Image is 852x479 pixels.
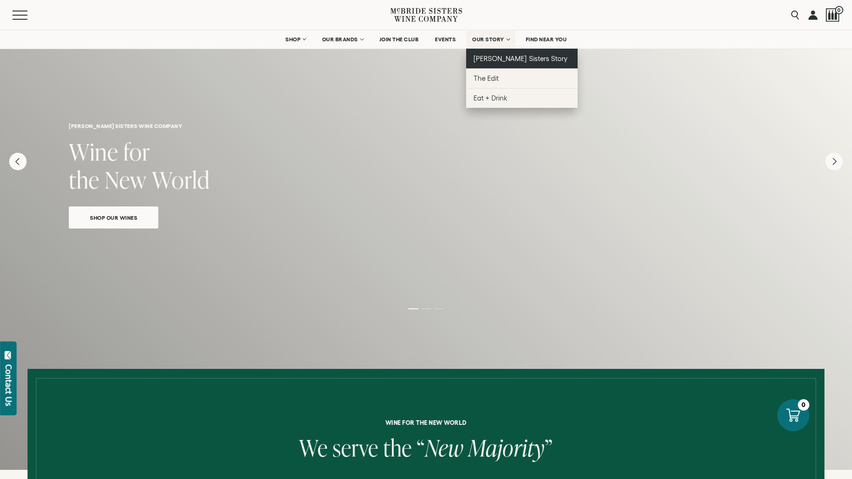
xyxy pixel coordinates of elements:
span: OUR BRANDS [322,36,358,43]
span: New [425,432,463,463]
button: Next [825,153,843,170]
a: FIND NEAR YOU [520,30,573,49]
a: EVENTS [429,30,462,49]
span: the [69,164,100,195]
span: SHOP [285,36,301,43]
h6: Wine for the new world [89,419,763,426]
a: JOIN THE CLUB [373,30,425,49]
a: The Edit [466,68,578,88]
span: serve [333,432,379,463]
div: 0 [798,399,809,411]
a: Shop Our Wines [69,206,158,228]
span: The Edit [473,74,499,82]
a: Eat + Drink [466,88,578,108]
span: Shop Our Wines [74,212,153,223]
span: We [299,432,328,463]
span: OUR STORY [472,36,504,43]
a: OUR BRANDS [316,30,369,49]
h6: [PERSON_NAME] sisters wine company [69,123,783,129]
a: SHOP [279,30,312,49]
button: Previous [9,153,27,170]
span: World [152,164,210,195]
div: Contact Us [4,364,13,406]
a: OUR STORY [466,30,515,49]
span: FIND NEAR YOU [526,36,567,43]
li: Page dot 3 [434,308,444,309]
li: Page dot 1 [408,308,418,309]
span: [PERSON_NAME] Sisters Story [473,55,568,62]
span: Eat + Drink [473,94,507,102]
span: Majority [468,432,545,463]
li: Page dot 2 [421,308,431,309]
span: JOIN THE CLUB [379,36,419,43]
button: Mobile Menu Trigger [12,11,45,20]
span: EVENTS [435,36,456,43]
span: New [105,164,147,195]
span: “ [417,432,425,463]
span: Wine [69,136,118,167]
span: ” [545,432,553,463]
span: 0 [835,6,843,14]
span: for [123,136,150,167]
a: [PERSON_NAME] Sisters Story [466,49,578,68]
span: the [383,432,412,463]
